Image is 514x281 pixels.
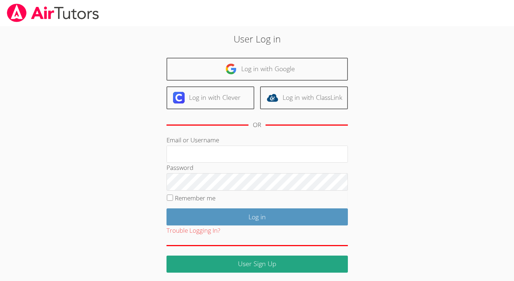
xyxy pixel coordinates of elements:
[173,92,185,103] img: clever-logo-6eab21bc6e7a338710f1a6ff85c0baf02591cd810cc4098c63d3a4b26e2feb20.svg
[267,92,278,103] img: classlink-logo-d6bb404cc1216ec64c9a2012d9dc4662098be43eaf13dc465df04b49fa7ab582.svg
[166,208,348,225] input: Log in
[166,163,193,172] label: Password
[175,194,215,202] label: Remember me
[166,136,219,144] label: Email or Username
[253,120,261,130] div: OR
[6,4,100,22] img: airtutors_banner-c4298cdbf04f3fff15de1276eac7730deb9818008684d7c2e4769d2f7ddbe033.png
[118,32,396,46] h2: User Log in
[260,86,348,109] a: Log in with ClassLink
[166,58,348,81] a: Log in with Google
[166,225,220,236] button: Trouble Logging In?
[166,86,254,109] a: Log in with Clever
[225,63,237,75] img: google-logo-50288ca7cdecda66e5e0955fdab243c47b7ad437acaf1139b6f446037453330a.svg
[166,256,348,273] a: User Sign Up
